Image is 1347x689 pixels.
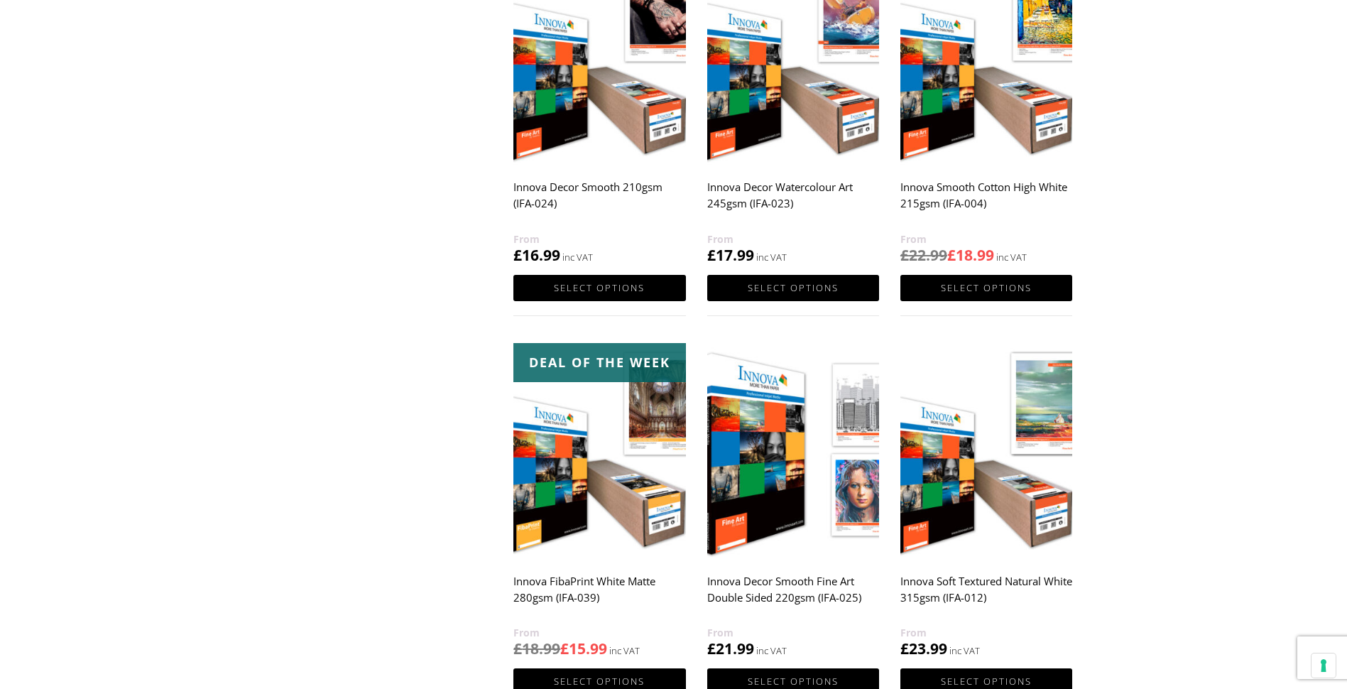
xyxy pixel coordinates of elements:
[707,343,879,659] a: Innova Decor Smooth Fine Art Double Sided 220gsm (IFA-025) £21.99
[707,639,754,658] bdi: 21.99
[1311,653,1336,678] button: Your consent preferences for tracking technologies
[900,639,947,658] bdi: 23.99
[900,343,1072,558] img: Innova Soft Textured Natural White 315gsm (IFA-012)
[900,245,909,265] span: £
[560,639,569,658] span: £
[513,343,685,659] a: Deal of the week Innova FibaPrint White Matte 280gsm (IFA-039) £18.99£15.99
[513,245,560,265] bdi: 16.99
[707,245,716,265] span: £
[707,343,879,558] img: Innova Decor Smooth Fine Art Double Sided 220gsm (IFA-025)
[513,639,560,658] bdi: 18.99
[707,245,754,265] bdi: 17.99
[560,639,607,658] bdi: 15.99
[900,343,1072,659] a: Innova Soft Textured Natural White 315gsm (IFA-012) £23.99
[707,568,879,624] h2: Innova Decor Smooth Fine Art Double Sided 220gsm (IFA-025)
[707,275,879,301] a: Select options for “Innova Decor Watercolour Art 245gsm (IFA-023)”
[707,639,716,658] span: £
[900,174,1072,231] h2: Innova Smooth Cotton High White 215gsm (IFA-004)
[513,568,685,624] h2: Innova FibaPrint White Matte 280gsm (IFA-039)
[900,245,947,265] bdi: 22.99
[513,343,685,382] div: Deal of the week
[900,568,1072,624] h2: Innova Soft Textured Natural White 315gsm (IFA-012)
[513,275,685,301] a: Select options for “Innova Decor Smooth 210gsm (IFA-024)”
[707,174,879,231] h2: Innova Decor Watercolour Art 245gsm (IFA-023)
[513,639,522,658] span: £
[947,245,994,265] bdi: 18.99
[513,343,685,558] img: Innova FibaPrint White Matte 280gsm (IFA-039)
[513,245,522,265] span: £
[947,245,956,265] span: £
[900,639,909,658] span: £
[900,275,1072,301] a: Select options for “Innova Smooth Cotton High White 215gsm (IFA-004)”
[513,174,685,231] h2: Innova Decor Smooth 210gsm (IFA-024)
